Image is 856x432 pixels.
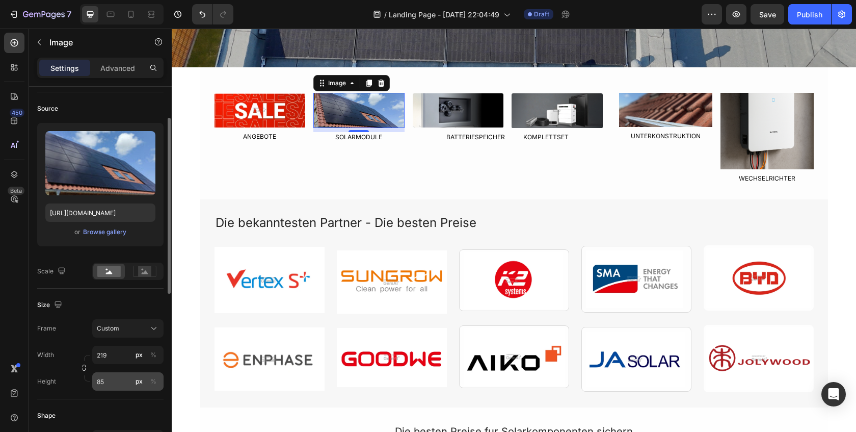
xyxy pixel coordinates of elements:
[8,187,24,195] div: Beta
[37,324,56,333] label: Frame
[92,319,164,338] button: Custom
[123,394,561,412] div: Die besten Preise fur Solarkomponenten sichern
[447,103,541,113] div: UNTERKONSTRUKTION
[549,64,642,141] img: [object Object]
[147,349,159,361] button: px
[92,372,164,391] input: px%
[136,377,143,386] div: px
[340,64,431,99] img: Alt image
[97,324,119,333] span: Custom
[37,104,58,113] div: Source
[447,64,541,98] img: [object Object]
[150,350,156,360] div: %
[83,227,127,237] button: Browse gallery
[37,265,68,278] div: Scale
[534,10,549,19] span: Draft
[92,346,164,364] input: px%
[165,299,275,359] img: Alt image
[274,104,334,114] div: BATTERIESPEICHER
[43,299,153,362] img: Alt image
[45,204,155,222] input: https://example.com/image.jpg
[43,186,642,203] div: Die bekanntesten Partner - Die besten Preise
[4,4,76,24] button: 7
[50,63,79,73] p: Settings
[37,411,56,420] div: Shape
[74,226,81,238] span: or
[49,36,136,48] p: Image
[384,9,387,20] span: /
[414,303,513,359] img: Alt image
[534,299,641,361] img: Alt image
[37,298,64,312] div: Size
[37,377,56,386] label: Height
[147,375,159,388] button: px
[751,4,784,24] button: Save
[389,9,499,20] span: Landing Page - [DATE] 22:04:49
[133,349,145,361] button: %
[136,350,143,360] div: px
[133,375,145,388] button: %
[45,131,155,195] img: preview-image
[241,64,332,99] img: Alt image
[351,104,398,114] div: KOMPLETTSET
[788,4,831,24] button: Publish
[172,29,856,432] iframe: Design area
[821,382,846,406] div: Open Intercom Messenger
[10,109,24,117] div: 450
[292,223,391,280] img: Alt image
[43,218,153,285] img: Alt image
[759,10,776,19] span: Save
[192,4,233,24] div: Undo/Redo
[414,222,511,279] img: Alt image
[100,63,135,73] p: Advanced
[549,145,642,156] div: WECHSELRICHTER
[534,219,639,279] img: Alt image
[83,227,126,237] div: Browse gallery
[67,8,71,20] p: 7
[292,299,393,357] img: Alt image
[165,222,275,285] img: Alt image
[37,350,54,360] label: Width
[150,377,156,386] div: %
[797,9,822,20] div: Publish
